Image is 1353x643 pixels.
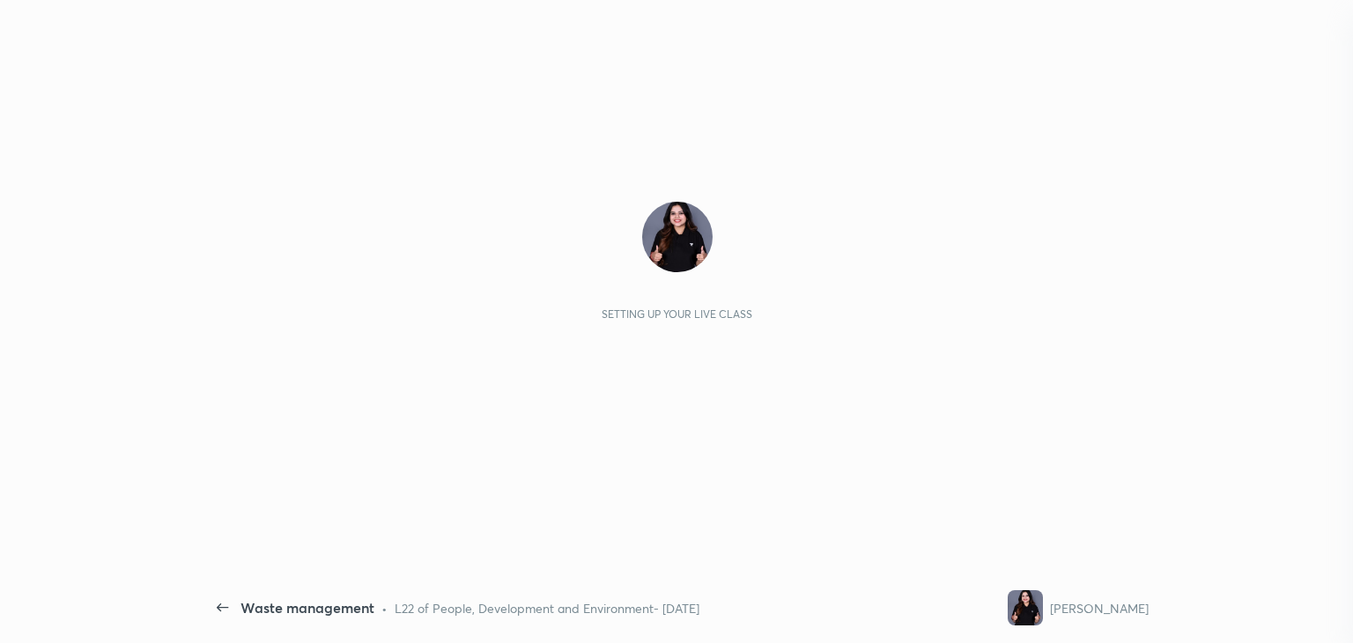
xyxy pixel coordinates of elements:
img: c36fed8be6f1468bba8a81ad77bbaf31.jpg [1008,590,1043,625]
div: Setting up your live class [602,307,752,321]
div: Waste management [240,597,374,618]
div: [PERSON_NAME] [1050,599,1149,617]
img: c36fed8be6f1468bba8a81ad77bbaf31.jpg [642,202,713,272]
div: L22 of People, Development and Environment- [DATE] [395,599,699,617]
div: • [381,599,388,617]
